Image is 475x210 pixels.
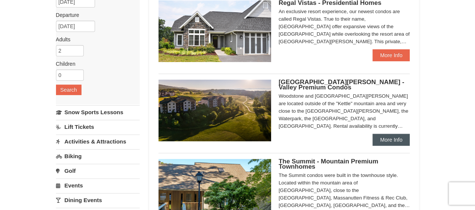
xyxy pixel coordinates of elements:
[56,149,140,163] a: Biking
[56,178,140,192] a: Events
[56,85,81,95] button: Search
[279,172,410,209] div: The Summit condos were built in the townhouse style. Located within the mountain area of [GEOGRAP...
[56,193,140,207] a: Dining Events
[56,120,140,134] a: Lift Tickets
[56,60,134,68] label: Children
[372,49,410,61] a: More Info
[158,80,271,141] img: 19219041-4-ec11c166.jpg
[279,79,404,91] span: [GEOGRAPHIC_DATA][PERSON_NAME] - Valley Premium Condos
[279,92,410,130] div: Woodstone and [GEOGRAPHIC_DATA][PERSON_NAME] are located outside of the "Kettle" mountain area an...
[56,164,140,178] a: Golf
[56,105,140,119] a: Snow Sports Lessons
[56,11,134,19] label: Departure
[372,134,410,146] a: More Info
[158,0,271,62] img: 19218991-1-902409a9.jpg
[279,8,410,45] div: An exclusive resort experience, our newest condos are called Regal Vistas. True to their name, [G...
[56,134,140,148] a: Activities & Attractions
[56,36,134,43] label: Adults
[279,158,378,170] span: The Summit - Mountain Premium Townhomes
